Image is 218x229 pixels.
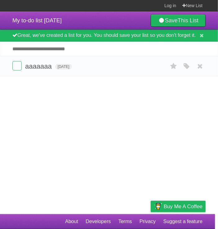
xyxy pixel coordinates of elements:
[12,17,62,24] span: My to-do list [DATE]
[151,14,206,27] a: SaveThis List
[55,64,72,70] span: [DATE]
[86,216,111,227] a: Developers
[151,201,206,212] a: Buy me a coffee
[178,17,198,24] b: This List
[25,62,53,70] span: aaaaaaa
[12,61,22,70] label: Done
[163,216,202,227] a: Suggest a feature
[168,61,180,71] label: Star task
[65,216,78,227] a: About
[118,216,132,227] a: Terms
[164,201,202,212] span: Buy me a coffee
[140,216,156,227] a: Privacy
[154,201,162,212] img: Buy me a coffee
